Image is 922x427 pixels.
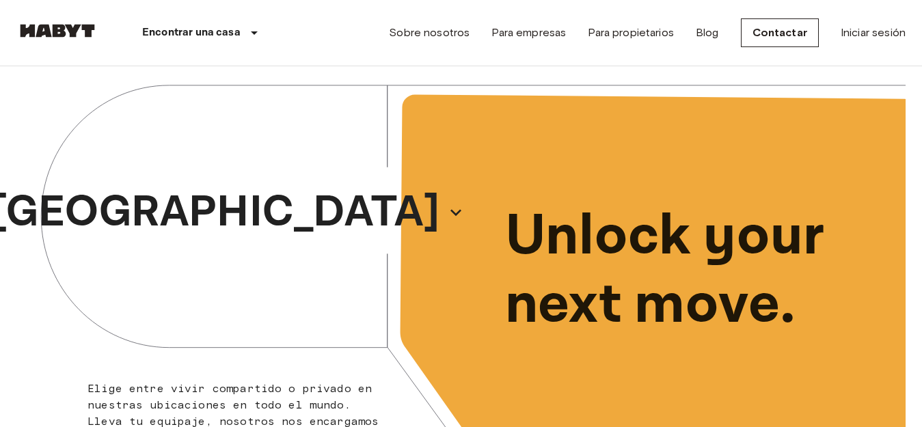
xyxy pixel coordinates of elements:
[16,24,98,38] img: Habyt
[741,18,819,47] a: Contactar
[841,25,906,41] a: Iniciar sesión
[505,202,884,340] p: Unlock your next move.
[696,25,719,41] a: Blog
[491,25,566,41] a: Para empresas
[588,25,674,41] a: Para propietarios
[389,25,470,41] a: Sobre nosotros
[142,25,241,41] p: Encontrar una casa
